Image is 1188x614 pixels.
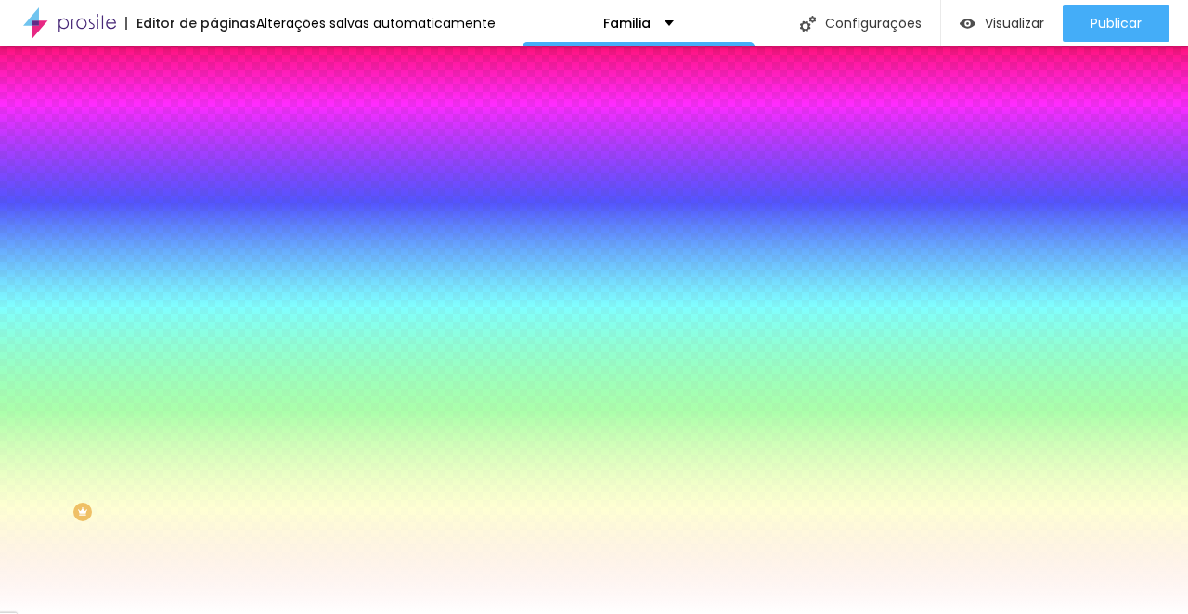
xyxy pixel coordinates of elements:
[1063,5,1169,42] button: Publicar
[256,17,496,30] div: Alterações salvas automaticamente
[125,17,256,30] div: Editor de páginas
[960,16,975,32] img: view-1.svg
[800,16,816,32] img: Icone
[941,5,1063,42] button: Visualizar
[603,17,651,30] p: Familia
[985,16,1044,31] span: Visualizar
[1091,16,1142,31] span: Publicar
